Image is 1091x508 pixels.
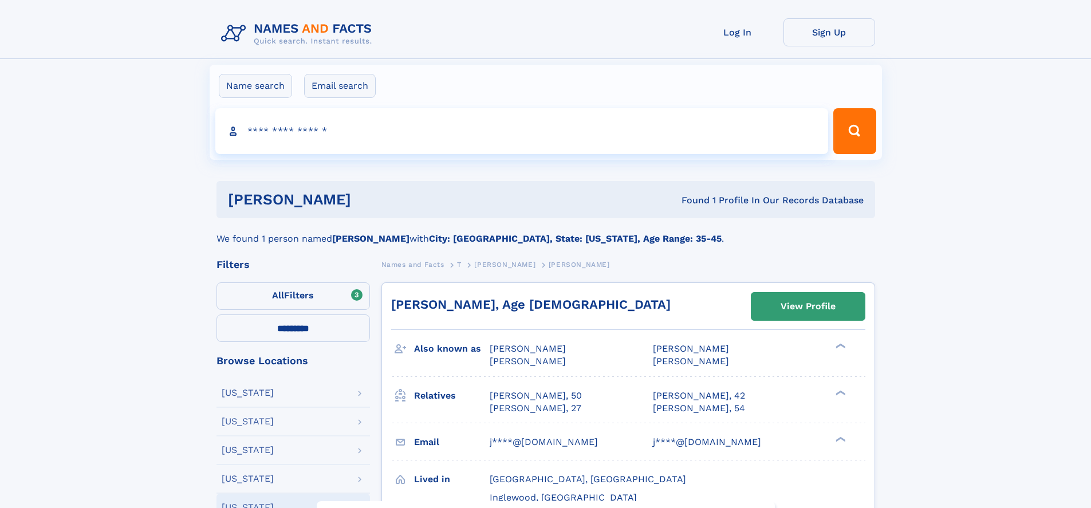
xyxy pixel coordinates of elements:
[653,389,745,402] a: [PERSON_NAME], 42
[391,297,671,312] a: [PERSON_NAME], Age [DEMOGRAPHIC_DATA]
[490,402,581,415] a: [PERSON_NAME], 27
[516,194,864,207] div: Found 1 Profile In Our Records Database
[381,257,444,271] a: Names and Facts
[833,435,846,443] div: ❯
[474,261,535,269] span: [PERSON_NAME]
[304,74,376,98] label: Email search
[222,417,274,426] div: [US_STATE]
[457,257,462,271] a: T
[653,402,745,415] a: [PERSON_NAME], 54
[692,18,783,46] a: Log In
[216,282,370,310] label: Filters
[222,388,274,397] div: [US_STATE]
[490,343,566,354] span: [PERSON_NAME]
[216,18,381,49] img: Logo Names and Facts
[783,18,875,46] a: Sign Up
[457,261,462,269] span: T
[833,108,876,154] button: Search Button
[653,343,729,354] span: [PERSON_NAME]
[414,432,490,452] h3: Email
[490,356,566,367] span: [PERSON_NAME]
[751,293,865,320] a: View Profile
[474,257,535,271] a: [PERSON_NAME]
[219,74,292,98] label: Name search
[490,389,582,402] a: [PERSON_NAME], 50
[653,356,729,367] span: [PERSON_NAME]
[490,492,637,503] span: Inglewood, [GEOGRAPHIC_DATA]
[490,474,686,485] span: [GEOGRAPHIC_DATA], [GEOGRAPHIC_DATA]
[222,474,274,483] div: [US_STATE]
[833,389,846,396] div: ❯
[228,192,517,207] h1: [PERSON_NAME]
[216,218,875,246] div: We found 1 person named with .
[332,233,409,244] b: [PERSON_NAME]
[549,261,610,269] span: [PERSON_NAME]
[833,342,846,350] div: ❯
[781,293,836,320] div: View Profile
[216,356,370,366] div: Browse Locations
[429,233,722,244] b: City: [GEOGRAPHIC_DATA], State: [US_STATE], Age Range: 35-45
[216,259,370,270] div: Filters
[272,290,284,301] span: All
[414,386,490,405] h3: Relatives
[215,108,829,154] input: search input
[414,470,490,489] h3: Lived in
[222,446,274,455] div: [US_STATE]
[414,339,490,359] h3: Also known as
